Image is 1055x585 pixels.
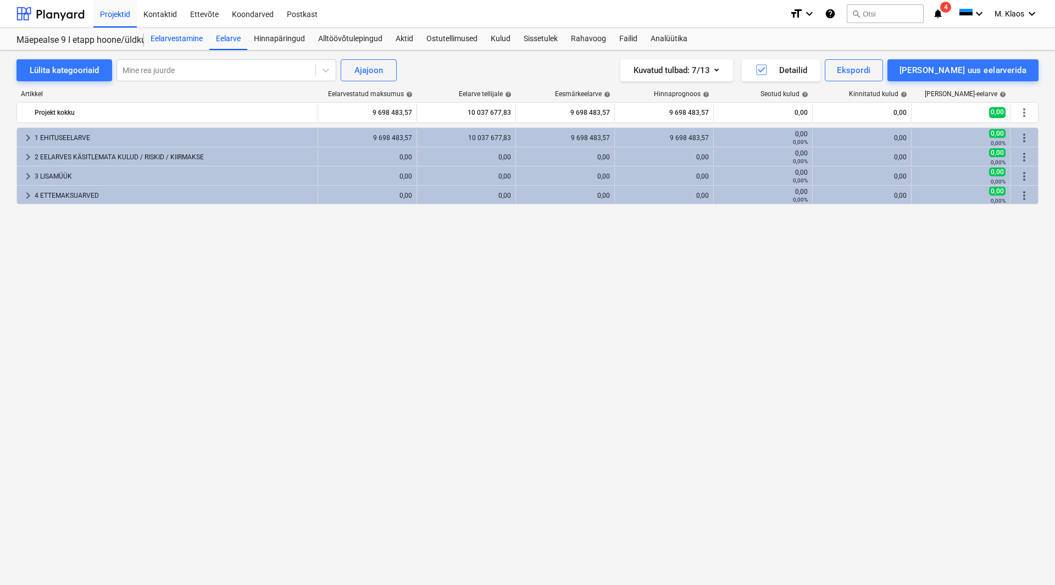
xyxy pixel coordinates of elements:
[940,2,951,13] span: 4
[760,90,808,98] div: Seotud kulud
[973,7,986,20] i: keyboard_arrow_down
[421,153,511,161] div: 0,00
[613,28,644,50] a: Failid
[1000,532,1055,585] iframe: Chat Widget
[1018,189,1031,202] span: Rohkem tegevusi
[520,104,610,121] div: 9 698 483,57
[742,59,820,81] button: Detailid
[421,172,511,180] div: 0,00
[35,129,313,147] div: 1 EHITUSEELARVE
[718,149,808,165] div: 0,00
[718,130,808,146] div: 0,00
[654,90,709,98] div: Hinnaprognoos
[564,28,613,50] div: Rahavoog
[354,63,383,77] div: Ajajoon
[341,59,397,81] button: Ajajoon
[644,28,694,50] a: Analüütika
[989,129,1006,138] span: 0,00
[389,28,420,50] div: Aktid
[520,192,610,199] div: 0,00
[991,198,1006,204] small: 0,00%
[1018,106,1031,119] span: Rohkem tegevusi
[21,170,35,183] span: keyboard_arrow_right
[323,172,412,180] div: 0,00
[35,148,313,166] div: 2 EELARVES KÄSITLEMATA KULUD / RISKID / KIIRMAKSE
[634,63,720,77] div: Kuvatud tulbad : 7/13
[817,192,907,199] div: 0,00
[847,4,924,23] button: Otsi
[16,59,112,81] button: Lülita kategooriaid
[991,159,1006,165] small: 0,00%
[718,188,808,203] div: 0,00
[793,158,808,164] small: 0,00%
[989,187,1006,196] span: 0,00
[555,90,610,98] div: Eesmärkeelarve
[825,7,836,20] i: Abikeskus
[991,179,1006,185] small: 0,00%
[144,28,209,50] a: Eelarvestamine
[602,91,610,98] span: help
[817,134,907,142] div: 0,00
[1018,170,1031,183] span: Rohkem tegevusi
[619,153,709,161] div: 0,00
[790,7,803,20] i: format_size
[837,63,870,77] div: Ekspordi
[991,140,1006,146] small: 0,00%
[209,28,247,50] a: Eelarve
[849,90,907,98] div: Kinnitatud kulud
[520,134,610,142] div: 9 698 483,57
[793,197,808,203] small: 0,00%
[323,192,412,199] div: 0,00
[520,172,610,180] div: 0,00
[755,63,807,77] div: Detailid
[21,131,35,144] span: keyboard_arrow_right
[517,28,564,50] a: Sissetulek
[817,153,907,161] div: 0,00
[932,7,943,20] i: notifications
[620,59,733,81] button: Kuvatud tulbad:7/13
[312,28,389,50] a: Alltöövõtulepingud
[899,63,1026,77] div: [PERSON_NAME] uus eelarverida
[484,28,517,50] a: Kulud
[995,9,1024,18] span: M. Klaos
[35,168,313,185] div: 3 LISAMÜÜK
[323,134,412,142] div: 9 698 483,57
[989,107,1006,118] span: 0,00
[16,90,319,98] div: Artikkel
[997,91,1006,98] span: help
[898,91,907,98] span: help
[16,35,131,46] div: Mäepealse 9 I etapp hoone/üldkulud//maatööd (2101988//2101671)
[328,90,413,98] div: Eelarvestatud maksumus
[421,134,511,142] div: 10 037 677,83
[1018,131,1031,144] span: Rohkem tegevusi
[30,63,99,77] div: Lülita kategooriaid
[35,187,313,204] div: 4 ETTEMAKSUARVED
[21,151,35,164] span: keyboard_arrow_right
[989,148,1006,157] span: 0,00
[404,91,413,98] span: help
[35,104,313,121] div: Projekt kokku
[503,91,512,98] span: help
[793,177,808,183] small: 0,00%
[619,192,709,199] div: 0,00
[619,172,709,180] div: 0,00
[803,7,816,20] i: keyboard_arrow_down
[817,104,907,121] div: 0,00
[520,153,610,161] div: 0,00
[247,28,312,50] a: Hinnapäringud
[718,104,808,121] div: 0,00
[420,28,484,50] a: Ostutellimused
[421,104,511,121] div: 10 037 677,83
[459,90,512,98] div: Eelarve tellijale
[852,9,860,18] span: search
